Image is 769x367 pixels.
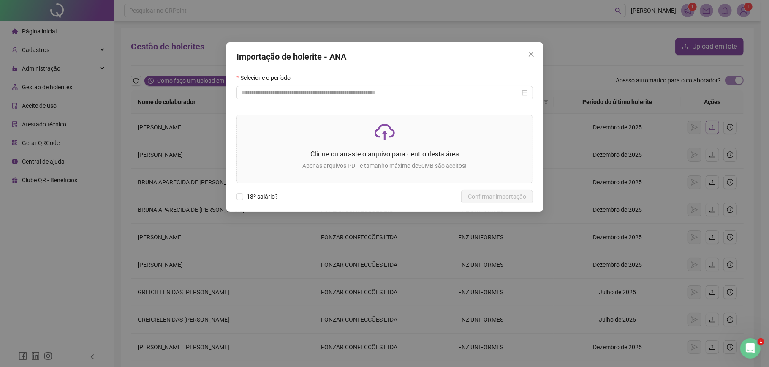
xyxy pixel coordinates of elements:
span: cloud-upload [375,122,395,142]
h4: Importação de holerite - ANA [236,51,533,63]
span: cloud-uploadClique ou arraste o arquivo para dentro desta áreaApenas arquivos PDF e tamanho máxim... [237,115,533,183]
button: Confirmar importação [461,190,533,203]
label: Selecione o período [236,73,296,82]
span: 1 [758,338,764,345]
span: 13º salário? [243,192,281,201]
p: Apenas arquivos PDF e tamanho máximo de 50 MB são aceitos! [244,161,526,170]
span: close [528,51,535,58]
p: Clique ou arraste o arquivo para dentro desta área [244,149,526,159]
button: Close [524,47,538,61]
iframe: Intercom live chat [740,338,761,359]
